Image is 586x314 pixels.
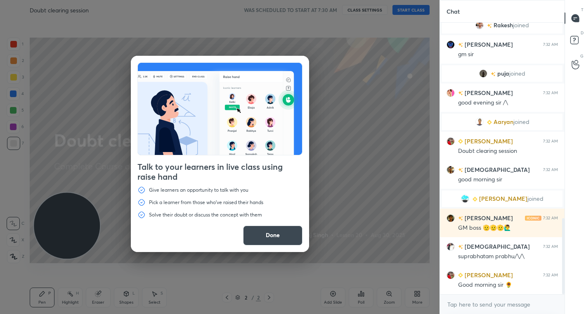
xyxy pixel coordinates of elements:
[543,216,558,221] div: 7:32 AM
[525,216,541,221] img: iconic-light.a09c19a4.png
[458,139,463,144] img: Learner_Badge_beginner_1_8b307cf2a0.svg
[463,242,530,251] h6: [DEMOGRAPHIC_DATA]
[458,281,558,289] div: Good morning sir 🌻
[581,7,584,13] p: T
[440,23,565,294] div: grid
[440,0,466,22] p: Chat
[243,226,302,245] button: Done
[458,50,558,59] div: gm sir
[543,42,558,47] div: 7:32 AM
[463,88,513,97] h6: [PERSON_NAME]
[509,70,525,77] span: joined
[487,24,492,28] img: no-rating-badge.077c3623.svg
[580,53,584,59] p: G
[458,273,463,278] img: Learner_Badge_beginner_1_8b307cf2a0.svg
[458,99,558,107] div: good evening sir /\
[475,118,484,126] img: 624aadecc6b44df1a49c89a422a5eada.jpg
[461,195,469,203] img: c76cf6af96fd404abe66ea87efc0dfac.jpg
[447,137,455,145] img: e14f1b8710c648628ba45933f4e248d2.jpg
[458,224,558,232] div: GM boss 🫡🫡🫡🙋‍♂️
[463,40,513,49] h6: [PERSON_NAME]
[494,22,513,29] span: Rakesh
[149,187,248,193] p: Give learners an opportunity to talk with you
[447,243,455,251] img: effcba6821c746e3b0821d37cec714d1.jpg
[463,137,513,145] h6: [PERSON_NAME]
[458,245,463,249] img: no-rating-badge.077c3623.svg
[463,214,513,222] h6: [PERSON_NAME]
[447,166,455,174] img: 3016d5c7e9ff47cc8b1856c0f3e1321d.jpg
[494,119,513,125] span: Aaryan
[463,165,530,174] h6: [DEMOGRAPHIC_DATA]
[491,72,496,76] img: no-rating-badge.077c3623.svg
[581,30,584,36] p: D
[543,139,558,144] div: 7:32 AM
[479,195,527,202] span: [PERSON_NAME]
[447,214,455,222] img: fcf13e04668248e8b319f3a4e7731a3b.jpg
[497,70,509,77] span: puja
[543,244,558,249] div: 7:32 AM
[447,40,455,49] img: ed5160fc3cb24771b74f5fcf249f4f69.jpg
[447,271,455,279] img: e14f1b8710c648628ba45933f4e248d2.jpg
[513,119,529,125] span: joined
[458,176,558,184] div: good morning sir
[458,252,558,261] div: suprabhatam prabhu/\/\
[543,167,558,172] div: 7:32 AM
[527,195,543,202] span: joined
[458,43,463,47] img: no-rating-badge.077c3623.svg
[138,63,302,155] img: preRahAdop.42c3ea74.svg
[479,69,487,78] img: a3d30a43e1a84022ad82a9b75b08c2c4.jpg
[458,168,463,172] img: no-rating-badge.077c3623.svg
[458,91,463,95] img: no-rating-badge.077c3623.svg
[149,212,262,218] p: Solve their doubt or discuss the concept with them
[149,199,263,206] p: Pick a learner from those who've raised their hands
[487,120,492,125] img: Learner_Badge_beginner_1_8b307cf2a0.svg
[458,147,558,155] div: Doubt clearing session
[458,216,463,221] img: no-rating-badge.077c3623.svg
[473,197,477,202] img: Learner_Badge_beginner_1_8b307cf2a0.svg
[543,273,558,278] div: 7:32 AM
[137,162,302,182] h4: Talk to your learners in live class using raise hand
[447,89,455,97] img: 5d177d4d385042bd9dd0e18a1f053975.jpg
[475,21,484,29] img: e9b50720052c405c8a89797468d4c0e5.jpg
[513,22,529,29] span: joined
[543,90,558,95] div: 7:32 AM
[463,271,513,279] h6: [PERSON_NAME]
